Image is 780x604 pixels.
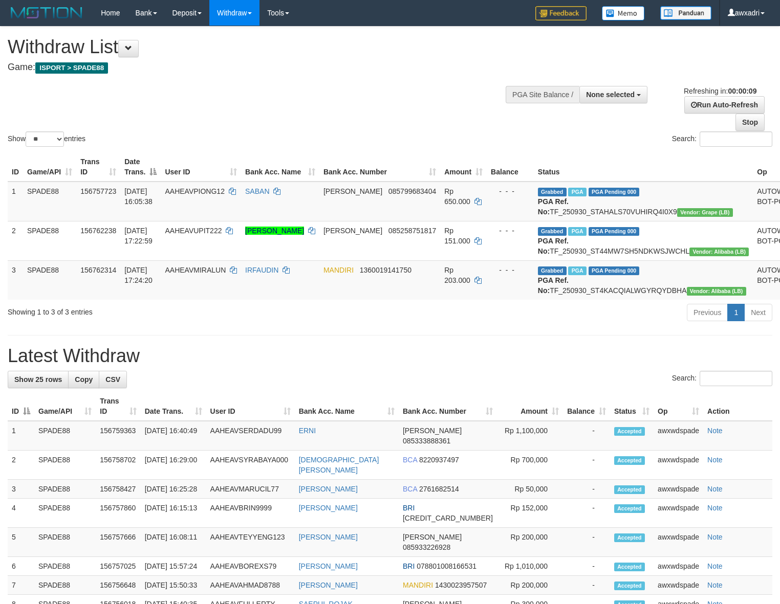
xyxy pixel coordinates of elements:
span: Accepted [614,427,645,436]
span: BCA [403,485,417,493]
a: Note [707,504,723,512]
th: Date Trans.: activate to sort column ascending [141,392,206,421]
a: [PERSON_NAME] [299,485,358,493]
td: [DATE] 16:08:11 [141,528,206,557]
div: - - - [491,265,530,275]
span: MANDIRI [323,266,354,274]
span: Copy 8220937497 to clipboard [419,456,459,464]
td: [DATE] 16:15:13 [141,499,206,528]
span: Vendor URL: https://dashboard.q2checkout.com/secure [677,208,733,217]
a: Note [707,456,723,464]
span: 156762314 [80,266,116,274]
td: SPADE88 [34,528,96,557]
td: SPADE88 [34,421,96,451]
td: Rp 152,000 [497,499,563,528]
a: IRFAUDIN [245,266,278,274]
span: Rp 650.000 [444,187,470,206]
span: [DATE] 17:24:20 [124,266,153,284]
a: CSV [99,371,127,388]
td: 4 [8,499,34,528]
span: Copy [75,375,93,384]
a: 1 [727,304,745,321]
td: SPADE88 [23,182,76,221]
span: Accepted [614,456,645,465]
td: - [563,451,610,480]
td: Rp 200,000 [497,528,563,557]
th: Bank Acc. Number: activate to sort column ascending [319,152,440,182]
td: SPADE88 [34,480,96,499]
span: Grabbed [538,266,567,275]
a: Show 25 rows [8,371,69,388]
span: AAHEAVPIONG12 [165,187,224,195]
th: Balance [487,152,534,182]
td: SPADE88 [34,451,96,480]
span: Rp 151.000 [444,227,470,245]
span: MANDIRI [403,581,433,589]
input: Search: [700,371,772,386]
td: AAHEAVSYRABAYA000 [206,451,295,480]
input: Search: [700,131,772,147]
td: awxwdspade [654,421,703,451]
span: Copy 1360019141750 to clipboard [360,266,411,274]
td: 1 [8,421,34,451]
span: PGA Pending [589,266,640,275]
td: Rp 200,000 [497,576,563,595]
h1: Withdraw List [8,37,510,57]
td: awxwdspade [654,480,703,499]
th: Status [534,152,753,182]
td: [DATE] 15:57:24 [141,557,206,576]
span: Copy 085799683404 to clipboard [388,187,436,195]
span: CSV [105,375,120,384]
td: AAHEAVBOREXS79 [206,557,295,576]
span: PGA Pending [589,227,640,236]
td: [DATE] 16:40:49 [141,421,206,451]
th: Amount: activate to sort column ascending [440,152,487,182]
td: AAHEAVSERDADU99 [206,421,295,451]
label: Show entries [8,131,85,147]
button: None selected [579,86,647,103]
th: Game/API: activate to sort column ascending [34,392,96,421]
div: PGA Site Balance / [506,86,579,103]
td: 156757860 [96,499,140,528]
td: 156759363 [96,421,140,451]
span: None selected [586,91,635,99]
label: Search: [672,131,772,147]
span: Accepted [614,504,645,513]
a: ERNI [299,427,316,435]
a: [PERSON_NAME] [299,533,358,541]
span: Accepted [614,533,645,542]
th: ID: activate to sort column descending [8,392,34,421]
span: BRI [403,504,415,512]
th: Status: activate to sort column ascending [610,392,654,421]
span: Refreshing in: [684,87,756,95]
img: Feedback.jpg [535,6,587,20]
th: Date Trans.: activate to sort column descending [120,152,161,182]
a: Stop [735,114,765,131]
td: - [563,557,610,576]
img: MOTION_logo.png [8,5,85,20]
th: Trans ID: activate to sort column ascending [96,392,140,421]
a: Note [707,562,723,570]
span: Marked by awxwdspade [568,266,586,275]
th: User ID: activate to sort column ascending [206,392,295,421]
td: AAHEAVAHMAD8788 [206,576,295,595]
td: 156756648 [96,576,140,595]
td: - [563,480,610,499]
span: [PERSON_NAME] [403,533,462,541]
span: 156757723 [80,187,116,195]
td: 5 [8,528,34,557]
span: Copy 649201016144538 to clipboard [403,514,493,522]
a: Note [707,581,723,589]
a: [PERSON_NAME] [299,581,358,589]
a: [PERSON_NAME] [299,504,358,512]
a: Note [707,427,723,435]
span: Copy 085933226928 to clipboard [403,543,450,551]
b: PGA Ref. No: [538,237,569,255]
th: Action [703,392,772,421]
select: Showentries [26,131,64,147]
td: 2 [8,221,23,260]
span: Marked by awxwdspade [568,227,586,236]
td: 156758427 [96,480,140,499]
span: BRI [403,562,415,570]
span: Copy 085333888361 to clipboard [403,437,450,445]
